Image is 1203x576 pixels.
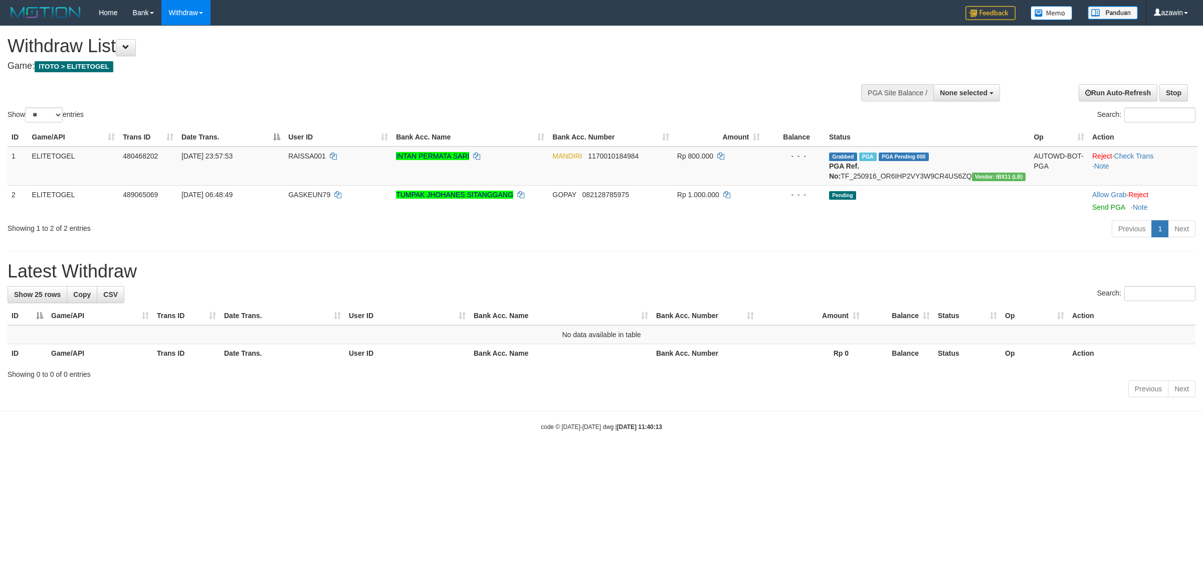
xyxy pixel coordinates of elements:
[28,185,119,216] td: ELITETOGEL
[103,291,118,299] span: CSV
[552,191,576,199] span: GOPAY
[177,128,284,147] th: Date Trans.: activate to sort column descending
[829,162,859,180] b: PGA Ref. No:
[123,191,158,199] span: 489065069
[1079,84,1157,101] a: Run Auto-Refresh
[73,291,91,299] span: Copy
[8,286,67,303] a: Show 25 rows
[153,344,220,363] th: Trans ID
[758,344,864,363] th: Rp 0
[1097,286,1195,301] label: Search:
[25,107,63,122] select: Showentries
[1031,6,1073,20] img: Button%20Memo.svg
[8,219,494,233] div: Showing 1 to 2 of 2 entries
[1168,220,1195,237] a: Next
[220,344,345,363] th: Date Trans.
[153,307,220,325] th: Trans ID: activate to sort column ascending
[8,344,47,363] th: ID
[8,185,28,216] td: 2
[1168,380,1195,397] a: Next
[1112,220,1152,237] a: Previous
[825,128,1030,147] th: Status
[1030,128,1088,147] th: Op: activate to sort column ascending
[1092,203,1125,211] a: Send PGA
[396,191,513,199] a: TUMPAK JHOHANES SITANGGANG
[552,152,582,160] span: MANDIRI
[829,153,857,161] span: Grabbed
[652,307,758,325] th: Bank Acc. Number: activate to sort column ascending
[470,307,652,325] th: Bank Acc. Name: activate to sort column ascending
[825,147,1030,186] td: TF_250916_OR6IHP2VY3W9CR4US6ZQ
[181,152,233,160] span: [DATE] 23:57:53
[1088,6,1138,20] img: panduan.png
[1124,107,1195,122] input: Search:
[47,307,153,325] th: Game/API: activate to sort column ascending
[8,261,1195,281] h1: Latest Withdraw
[1092,152,1112,160] a: Reject
[1092,191,1126,199] a: Allow Grab
[1068,307,1195,325] th: Action
[345,344,470,363] th: User ID
[8,128,28,147] th: ID
[548,128,673,147] th: Bank Acc. Number: activate to sort column ascending
[1088,147,1197,186] td: · ·
[972,173,1026,181] span: Vendor URL: https://dashboard.q2checkout.com/secure
[288,191,330,199] span: GASKEUN79
[8,36,792,56] h1: Withdraw List
[28,128,119,147] th: Game/API: activate to sort column ascending
[677,152,713,160] span: Rp 800.000
[677,191,719,199] span: Rp 1.000.000
[933,84,1000,101] button: None selected
[8,61,792,71] h4: Game:
[14,291,61,299] span: Show 25 rows
[35,61,113,72] span: ITOTO > ELITETOGEL
[764,128,825,147] th: Balance
[673,128,764,147] th: Amount: activate to sort column ascending
[220,307,345,325] th: Date Trans.: activate to sort column ascending
[123,152,158,160] span: 480468202
[1030,147,1088,186] td: AUTOWD-BOT-PGA
[1114,152,1154,160] a: Check Trans
[940,89,987,97] span: None selected
[1151,220,1168,237] a: 1
[965,6,1016,20] img: Feedback.jpg
[617,423,662,430] strong: [DATE] 11:40:13
[345,307,470,325] th: User ID: activate to sort column ascending
[768,151,821,161] div: - - -
[8,307,47,325] th: ID: activate to sort column descending
[119,128,177,147] th: Trans ID: activate to sort column ascending
[768,190,821,200] div: - - -
[47,344,153,363] th: Game/API
[1159,84,1188,101] a: Stop
[1088,185,1197,216] td: ·
[1124,286,1195,301] input: Search:
[1068,344,1195,363] th: Action
[934,307,1001,325] th: Status: activate to sort column ascending
[392,128,548,147] th: Bank Acc. Name: activate to sort column ascending
[8,365,1195,379] div: Showing 0 to 0 of 0 entries
[8,325,1195,344] td: No data available in table
[1088,128,1197,147] th: Action
[470,344,652,363] th: Bank Acc. Name
[588,152,639,160] span: Copy 1170010184984 to clipboard
[864,344,934,363] th: Balance
[652,344,758,363] th: Bank Acc. Number
[582,191,629,199] span: Copy 082128785975 to clipboard
[181,191,233,199] span: [DATE] 06:48:49
[1094,162,1109,170] a: Note
[879,153,929,161] span: PGA Pending
[864,307,934,325] th: Balance: activate to sort column ascending
[284,128,392,147] th: User ID: activate to sort column ascending
[97,286,124,303] a: CSV
[541,423,662,430] small: code © [DATE]-[DATE] dwg |
[1128,380,1168,397] a: Previous
[861,84,933,101] div: PGA Site Balance /
[1128,191,1148,199] a: Reject
[1001,307,1068,325] th: Op: activate to sort column ascending
[396,152,469,160] a: INTAN PERMATA SARI
[8,147,28,186] td: 1
[8,5,84,20] img: MOTION_logo.png
[67,286,97,303] a: Copy
[1092,191,1128,199] span: ·
[28,147,119,186] td: ELITETOGEL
